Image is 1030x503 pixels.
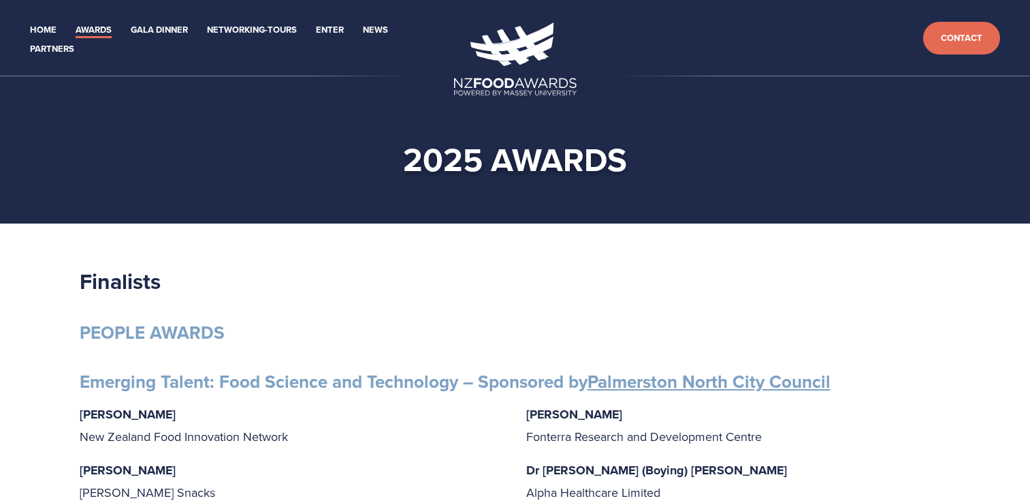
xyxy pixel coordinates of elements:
[76,22,112,38] a: Awards
[131,22,188,38] a: Gala Dinner
[80,403,504,447] p: New Zealand Food Innovation Network
[80,265,161,297] strong: Finalists
[363,22,388,38] a: News
[526,406,622,423] strong: [PERSON_NAME]
[80,461,176,479] strong: [PERSON_NAME]
[80,459,504,503] p: [PERSON_NAME] Snacks
[101,139,929,180] h1: 2025 awards
[30,22,57,38] a: Home
[526,403,951,447] p: Fonterra Research and Development Centre
[316,22,344,38] a: Enter
[80,320,225,346] strong: PEOPLE AWARDS
[588,369,831,395] a: Palmerston North City Council
[526,461,787,479] strong: Dr [PERSON_NAME] (Boying) [PERSON_NAME]
[923,22,1000,55] a: Contact
[80,369,831,395] strong: Emerging Talent: Food Science and Technology – Sponsored by
[30,42,74,57] a: Partners
[207,22,297,38] a: Networking-Tours
[526,459,951,503] p: Alpha Healthcare Limited
[80,406,176,423] strong: [PERSON_NAME]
